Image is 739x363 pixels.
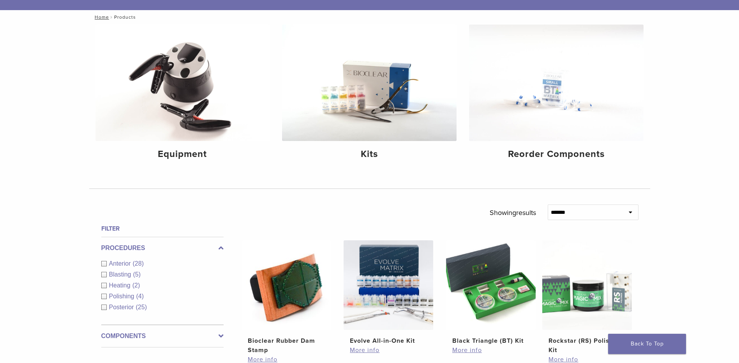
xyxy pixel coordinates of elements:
[469,25,644,141] img: Reorder Components
[452,345,529,355] a: More info
[102,147,264,161] h4: Equipment
[608,334,686,354] a: Back To Top
[446,240,536,330] img: Black Triangle (BT) Kit
[248,336,325,355] h2: Bioclear Rubber Dam Stamp
[542,240,633,355] a: Rockstar (RS) Polishing KitRockstar (RS) Polishing Kit
[133,260,144,267] span: (28)
[136,304,147,310] span: (25)
[288,147,450,161] h4: Kits
[101,331,224,341] label: Components
[132,282,140,289] span: (2)
[282,25,457,166] a: Kits
[549,336,626,355] h2: Rockstar (RS) Polishing Kit
[350,345,427,355] a: More info
[109,271,133,278] span: Blasting
[101,243,224,253] label: Procedures
[344,240,433,330] img: Evolve All-in-One Kit
[95,25,270,166] a: Equipment
[133,271,141,278] span: (5)
[475,147,637,161] h4: Reorder Components
[542,240,632,330] img: Rockstar (RS) Polishing Kit
[92,14,109,20] a: Home
[109,282,132,289] span: Heating
[109,293,136,300] span: Polishing
[343,240,434,345] a: Evolve All-in-One KitEvolve All-in-One Kit
[101,224,224,233] h4: Filter
[490,204,536,221] p: Showing results
[109,260,133,267] span: Anterior
[242,240,331,330] img: Bioclear Rubber Dam Stamp
[241,240,332,355] a: Bioclear Rubber Dam StampBioclear Rubber Dam Stamp
[446,240,536,345] a: Black Triangle (BT) KitBlack Triangle (BT) Kit
[452,336,529,345] h2: Black Triangle (BT) Kit
[136,293,144,300] span: (4)
[350,336,427,345] h2: Evolve All-in-One Kit
[89,10,650,24] nav: Products
[109,304,136,310] span: Posterior
[282,25,457,141] img: Kits
[469,25,644,166] a: Reorder Components
[109,15,114,19] span: /
[95,25,270,141] img: Equipment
